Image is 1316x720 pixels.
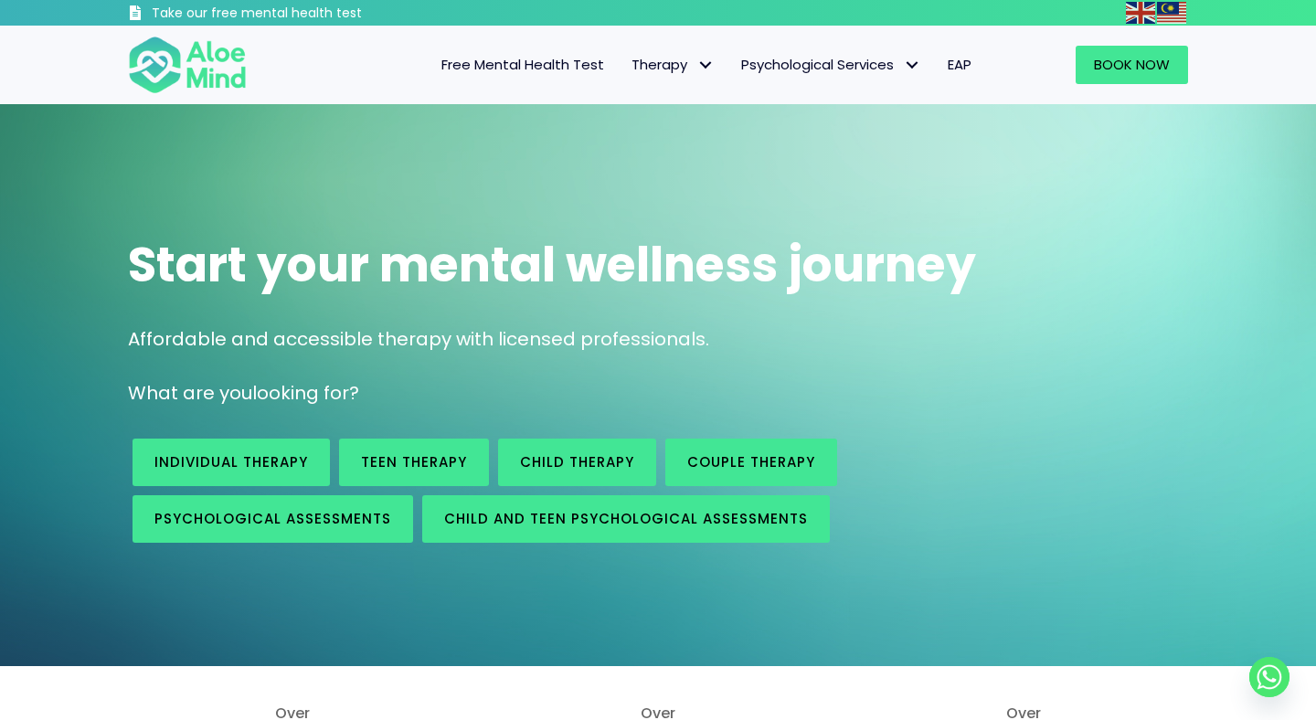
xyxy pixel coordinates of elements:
img: Aloe mind Logo [128,35,247,95]
span: Couple therapy [687,452,815,471]
nav: Menu [271,46,985,84]
a: Psychological ServicesPsychological Services: submenu [727,46,934,84]
span: Psychological assessments [154,509,391,528]
span: EAP [948,55,971,74]
a: Free Mental Health Test [428,46,618,84]
a: Child and Teen Psychological assessments [422,495,830,543]
span: Psychological Services [741,55,920,74]
span: Individual therapy [154,452,308,471]
a: English [1126,2,1157,23]
span: Book Now [1094,55,1170,74]
span: looking for? [252,380,359,406]
span: Teen Therapy [361,452,467,471]
span: Child and Teen Psychological assessments [444,509,808,528]
h3: Take our free mental health test [152,5,460,23]
span: Psychological Services: submenu [898,52,925,79]
a: Malay [1157,2,1188,23]
a: TherapyTherapy: submenu [618,46,727,84]
img: en [1126,2,1155,24]
a: Whatsapp [1249,657,1289,697]
span: Therapy [631,55,714,74]
img: ms [1157,2,1186,24]
a: Take our free mental health test [128,5,460,26]
span: Child Therapy [520,452,634,471]
a: Couple therapy [665,439,837,486]
span: Free Mental Health Test [441,55,604,74]
a: Individual therapy [133,439,330,486]
a: Book Now [1076,46,1188,84]
a: Child Therapy [498,439,656,486]
span: Therapy: submenu [692,52,718,79]
a: EAP [934,46,985,84]
a: Teen Therapy [339,439,489,486]
span: Start your mental wellness journey [128,231,976,298]
p: Affordable and accessible therapy with licensed professionals. [128,326,1188,353]
a: Psychological assessments [133,495,413,543]
span: What are you [128,380,252,406]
